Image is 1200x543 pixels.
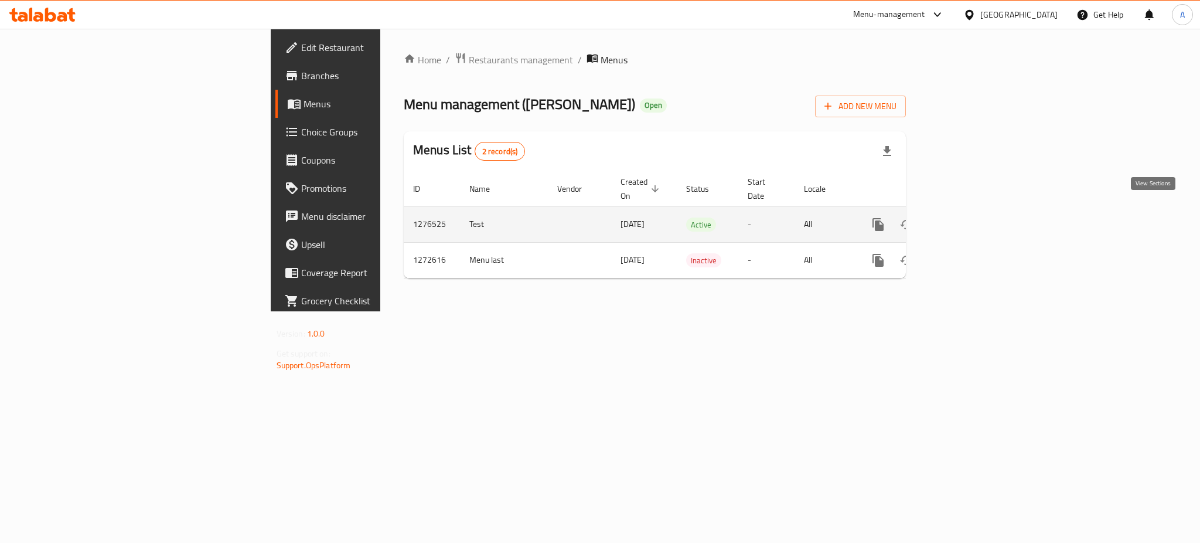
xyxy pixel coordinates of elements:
span: Branches [301,69,462,83]
a: Coupons [275,146,471,174]
a: Choice Groups [275,118,471,146]
a: Edit Restaurant [275,33,471,62]
button: Add New Menu [815,96,906,117]
span: Name [469,182,505,196]
span: Menus [304,97,462,111]
span: Promotions [301,181,462,195]
button: Change Status [892,211,921,239]
a: Menu disclaimer [275,202,471,230]
button: more [864,211,892,239]
span: Menu management ( [PERSON_NAME] ) [404,91,635,117]
div: Export file [873,137,901,165]
span: 1.0.0 [307,326,325,341]
a: Branches [275,62,471,90]
li: / [578,53,582,67]
a: Restaurants management [455,52,573,67]
span: [DATE] [621,252,645,267]
span: Upsell [301,237,462,252]
a: Upsell [275,230,471,259]
a: Coverage Report [275,259,471,287]
span: Menu disclaimer [301,209,462,223]
span: Inactive [686,254,721,267]
span: 2 record(s) [475,146,525,157]
td: All [795,206,855,242]
span: Coupons [301,153,462,167]
span: Version: [277,326,305,341]
div: Active [686,218,716,232]
span: Edit Restaurant [301,40,462,55]
nav: breadcrumb [404,52,906,67]
span: Created On [621,175,663,203]
table: enhanced table [404,171,986,279]
div: Total records count [475,142,526,161]
span: Grocery Checklist [301,294,462,308]
a: Menus [275,90,471,118]
h2: Menus List [413,141,525,161]
div: Inactive [686,253,721,267]
span: A [1180,8,1185,21]
a: Promotions [275,174,471,202]
button: more [864,246,892,274]
div: [GEOGRAPHIC_DATA] [980,8,1058,21]
span: ID [413,182,435,196]
span: Get support on: [277,346,330,361]
span: [DATE] [621,216,645,232]
td: All [795,242,855,278]
button: Change Status [892,246,921,274]
span: Vendor [557,182,597,196]
span: Coverage Report [301,266,462,280]
span: Add New Menu [824,99,896,114]
td: Test [460,206,548,242]
span: Status [686,182,724,196]
th: Actions [855,171,986,207]
span: Menus [601,53,628,67]
a: Support.OpsPlatform [277,358,351,373]
span: Locale [804,182,841,196]
div: Menu-management [853,8,925,22]
td: - [738,242,795,278]
span: Choice Groups [301,125,462,139]
span: Start Date [748,175,780,203]
span: Open [640,100,667,110]
a: Grocery Checklist [275,287,471,315]
td: Menu last [460,242,548,278]
span: Restaurants management [469,53,573,67]
td: - [738,206,795,242]
div: Open [640,99,667,113]
span: Active [686,218,716,232]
